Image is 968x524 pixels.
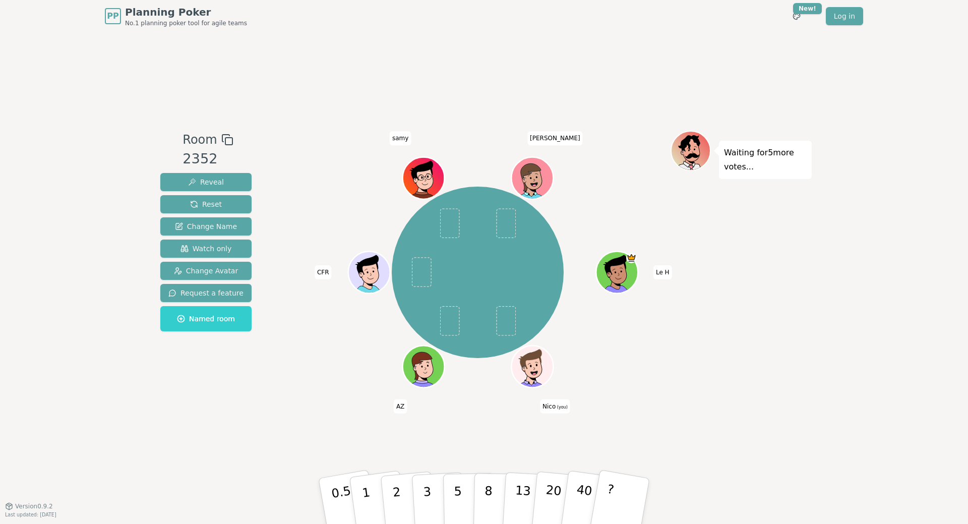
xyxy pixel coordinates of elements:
[107,10,118,22] span: PP
[315,265,332,279] span: Click to change your name
[190,199,222,209] span: Reset
[5,512,56,517] span: Last updated: [DATE]
[183,149,233,169] div: 2352
[5,502,53,510] button: Version0.9.2
[180,244,232,254] span: Watch only
[394,399,407,413] span: Click to change your name
[15,502,53,510] span: Version 0.9.2
[175,221,237,231] span: Change Name
[556,404,568,409] span: (you)
[160,173,252,191] button: Reveal
[125,5,247,19] span: Planning Poker
[160,262,252,280] button: Change Avatar
[105,5,247,27] a: PPPlanning PokerNo.1 planning poker tool for agile teams
[174,266,238,276] span: Change Avatar
[390,131,411,145] span: Click to change your name
[183,131,217,149] span: Room
[177,314,235,324] span: Named room
[793,3,822,14] div: New!
[160,284,252,302] button: Request a feature
[160,306,252,331] button: Named room
[125,19,247,27] span: No.1 planning poker tool for agile teams
[160,195,252,213] button: Reset
[160,240,252,258] button: Watch only
[788,7,806,25] button: New!
[826,7,863,25] a: Log in
[626,253,637,263] span: Le H is the host
[512,347,552,386] button: Click to change your avatar
[188,177,224,187] span: Reveal
[527,131,583,145] span: Click to change your name
[168,288,244,298] span: Request a feature
[540,399,570,413] span: Click to change your name
[653,265,672,279] span: Click to change your name
[724,146,807,174] p: Waiting for 5 more votes...
[160,217,252,236] button: Change Name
